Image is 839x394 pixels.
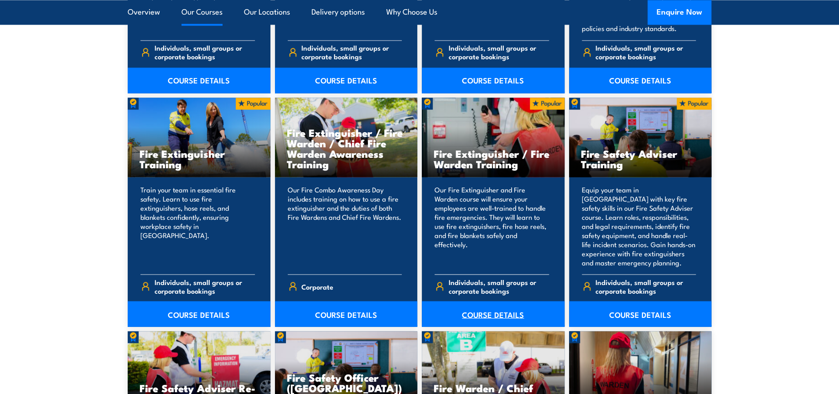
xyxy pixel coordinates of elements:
[596,43,696,61] span: Individuals, small groups or corporate bookings
[140,185,255,267] p: Train your team in essential fire safety. Learn to use fire extinguishers, hose reels, and blanke...
[301,279,333,293] span: Corporate
[569,67,712,93] a: COURSE DETAILS
[128,301,270,327] a: COURSE DETAILS
[275,301,418,327] a: COURSE DETAILS
[301,43,402,61] span: Individuals, small groups or corporate bookings
[581,148,700,169] h3: Fire Safety Adviser Training
[422,301,565,327] a: COURSE DETAILS
[569,301,712,327] a: COURSE DETAILS
[155,43,255,61] span: Individuals, small groups or corporate bookings
[449,277,549,295] span: Individuals, small groups or corporate bookings
[275,67,418,93] a: COURSE DETAILS
[422,67,565,93] a: COURSE DETAILS
[155,277,255,295] span: Individuals, small groups or corporate bookings
[435,185,549,267] p: Our Fire Extinguisher and Fire Warden course will ensure your employees are well-trained to handl...
[582,185,696,267] p: Equip your team in [GEOGRAPHIC_DATA] with key fire safety skills in our Fire Safety Adviser cours...
[288,185,402,267] p: Our Fire Combo Awareness Day includes training on how to use a fire extinguisher and the duties o...
[287,127,406,169] h3: Fire Extinguisher / Fire Warden / Chief Fire Warden Awareness Training
[128,67,270,93] a: COURSE DETAILS
[434,148,553,169] h3: Fire Extinguisher / Fire Warden Training
[449,43,549,61] span: Individuals, small groups or corporate bookings
[140,148,259,169] h3: Fire Extinguisher Training
[596,277,696,295] span: Individuals, small groups or corporate bookings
